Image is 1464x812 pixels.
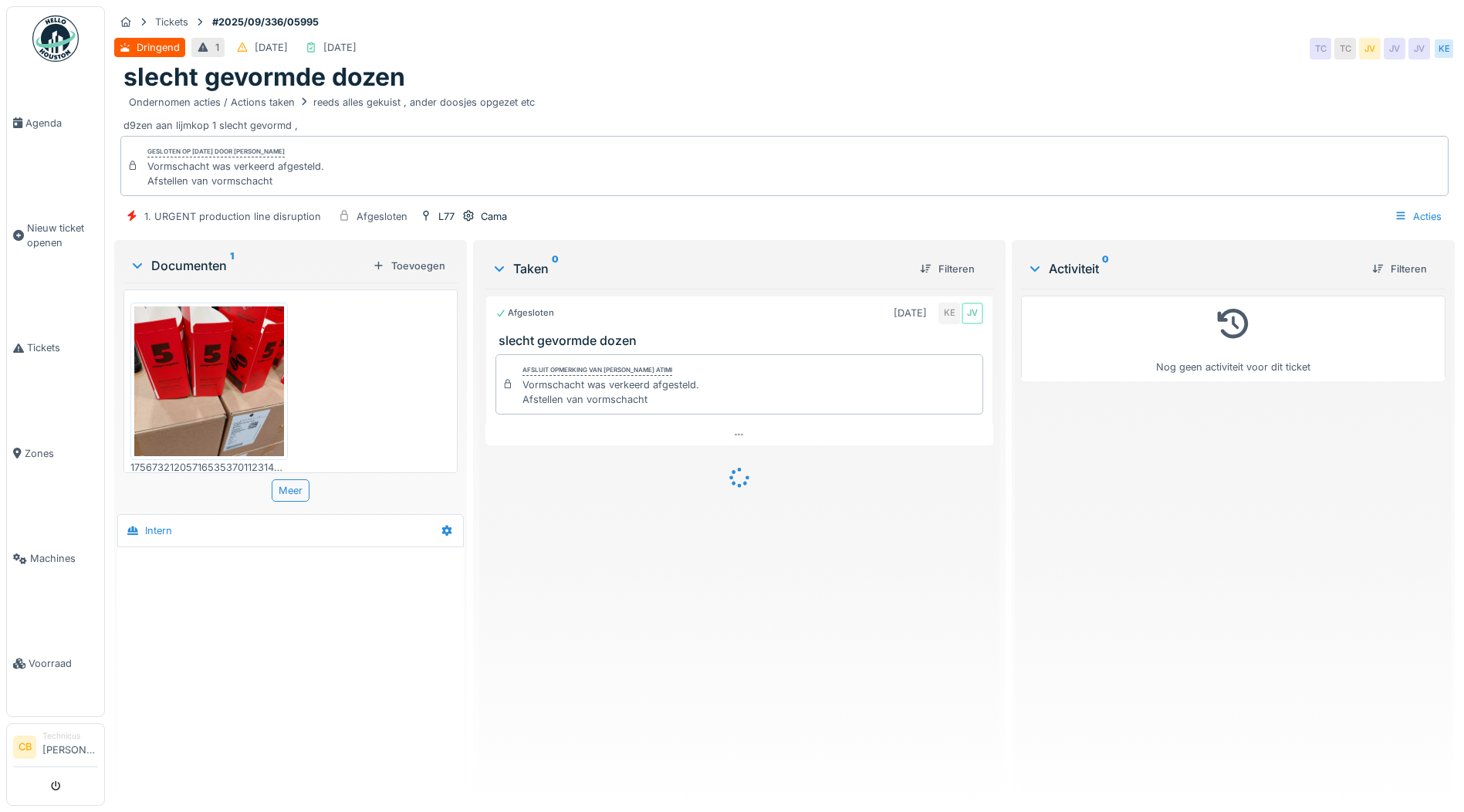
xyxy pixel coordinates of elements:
[962,303,983,324] div: JV
[147,147,285,157] div: Gesloten op [DATE] door [PERSON_NAME]
[13,736,36,759] li: CB
[522,377,699,407] div: Vormschacht was verkeerd afgesteld. Afstellen van vormschacht
[499,333,986,348] h3: slecht gevormde dozen
[1388,205,1449,228] div: Acties
[155,15,188,29] div: Tickets
[914,259,981,279] div: Filteren
[32,15,79,62] img: Badge_color-CXgf-gQk.svg
[129,95,535,110] div: Ondernomen acties / Actions taken reeds alles gekuist , ander doosjes opgezet etc
[123,93,1445,133] div: d9zen aan lijmkop 1 slecht gevormd ,
[130,460,288,475] div: 17567321205716535370112314712388.jpg
[1031,303,1435,374] div: Nog geen activiteit voor dit ticket
[367,255,451,276] div: Toevoegen
[522,365,672,376] div: Afsluit opmerking van [PERSON_NAME] atimi
[1359,38,1381,59] div: JV
[438,209,455,224] div: L77
[481,209,507,224] div: Cama
[323,40,357,55] div: [DATE]
[7,611,104,716] a: Voorraad
[230,256,234,275] sup: 1
[1433,38,1455,59] div: KE
[938,303,960,324] div: KE
[7,70,104,175] a: Agenda
[42,730,98,763] li: [PERSON_NAME]
[492,259,908,278] div: Taken
[29,656,98,671] span: Voorraad
[7,506,104,611] a: Machines
[1102,259,1109,278] sup: 0
[130,256,367,275] div: Documenten
[27,340,98,355] span: Tickets
[1334,38,1356,59] div: TC
[7,401,104,506] a: Zones
[13,730,98,767] a: CB Technicus[PERSON_NAME]
[123,63,405,92] h1: slecht gevormde dozen
[137,40,180,55] div: Dringend
[42,730,98,742] div: Technicus
[1027,259,1360,278] div: Activiteit
[1408,38,1430,59] div: JV
[144,209,321,224] div: 1. URGENT production line disruption
[272,479,309,502] div: Meer
[357,209,407,224] div: Afgesloten
[255,40,288,55] div: [DATE]
[25,446,98,461] span: Zones
[894,306,927,320] div: [DATE]
[206,15,325,29] strong: #2025/09/336/05995
[495,306,554,320] div: Afgesloten
[27,221,98,250] span: Nieuw ticket openen
[30,551,98,566] span: Machines
[1384,38,1405,59] div: JV
[134,306,284,456] img: vajxbidef3ryuuhwfs7z4apf2gan
[7,175,104,296] a: Nieuw ticket openen
[1366,259,1433,279] div: Filteren
[1310,38,1331,59] div: TC
[215,40,219,55] div: 1
[25,116,98,130] span: Agenda
[145,523,172,538] div: Intern
[552,259,559,278] sup: 0
[7,296,104,401] a: Tickets
[147,159,324,188] div: Vormschacht was verkeerd afgesteld. Afstellen van vormschacht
